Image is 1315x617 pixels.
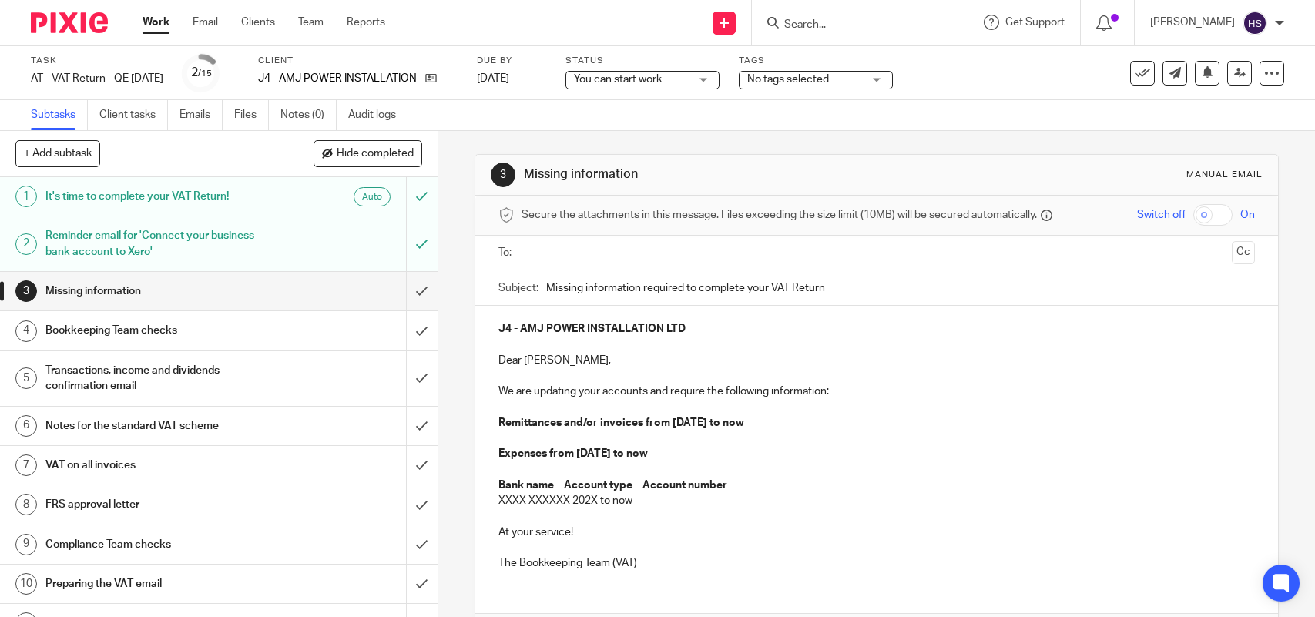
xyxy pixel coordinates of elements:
[45,533,276,556] h1: Compliance Team checks
[15,494,37,515] div: 8
[15,367,37,389] div: 5
[45,280,276,303] h1: Missing information
[522,207,1037,223] span: Secure the attachments in this message. Files exceeding the size limit (10MB) will be secured aut...
[143,15,169,30] a: Work
[15,140,100,166] button: + Add subtask
[234,100,269,130] a: Files
[45,414,276,438] h1: Notes for the standard VAT scheme
[45,493,276,516] h1: FRS approval letter
[565,55,720,67] label: Status
[498,525,1254,540] p: At your service!
[477,55,546,67] label: Due by
[198,69,212,78] small: /15
[1137,207,1186,223] span: Switch off
[1243,11,1267,35] img: svg%3E
[31,71,163,86] div: AT - VAT Return - QE [DATE]
[348,100,408,130] a: Audit logs
[1186,169,1263,181] div: Manual email
[45,224,276,263] h1: Reminder email for 'Connect your business bank account to Xero'
[45,185,276,208] h1: It's time to complete your VAT Return!
[747,74,829,85] span: No tags selected
[337,148,414,160] span: Hide completed
[574,74,662,85] span: You can start work
[99,100,168,130] a: Client tasks
[31,71,163,86] div: AT - VAT Return - QE 31-07-2025
[191,64,212,82] div: 2
[498,448,648,459] strong: Expenses from [DATE] to now
[15,534,37,555] div: 9
[15,280,37,302] div: 3
[45,572,276,595] h1: Preparing the VAT email
[498,280,538,296] label: Subject:
[31,12,108,33] img: Pixie
[477,73,509,84] span: [DATE]
[498,493,1254,508] p: XXXX XXXXXX 202X to now
[15,186,37,207] div: 1
[1005,17,1065,28] span: Get Support
[15,573,37,595] div: 10
[1240,207,1255,223] span: On
[15,454,37,476] div: 7
[193,15,218,30] a: Email
[15,415,37,437] div: 6
[314,140,422,166] button: Hide completed
[347,15,385,30] a: Reports
[258,55,458,67] label: Client
[298,15,324,30] a: Team
[1150,15,1235,30] p: [PERSON_NAME]
[31,55,163,67] label: Task
[498,555,1254,571] p: The Bookkeeping Team (VAT)
[739,55,893,67] label: Tags
[241,15,275,30] a: Clients
[179,100,223,130] a: Emails
[1232,241,1255,264] button: Cc
[280,100,337,130] a: Notes (0)
[498,324,686,334] strong: J4 - AMJ POWER INSTALLATION LTD
[498,245,515,260] label: To:
[15,320,37,342] div: 4
[498,480,727,491] strong: Bank name – Account type – Account number
[31,100,88,130] a: Subtasks
[45,319,276,342] h1: Bookkeeping Team checks
[258,71,418,86] p: J4 - AMJ POWER INSTALLATION LTD
[354,187,391,206] div: Auto
[491,163,515,187] div: 3
[524,166,910,183] h1: Missing information
[15,233,37,255] div: 2
[498,353,1254,368] p: Dear [PERSON_NAME],
[498,417,744,428] strong: Remittances and/or invoices from [DATE] to now
[45,454,276,477] h1: VAT on all invoices
[45,359,276,398] h1: Transactions, income and dividends confirmation email
[498,384,1254,399] p: We are updating your accounts and require the following information:
[783,18,921,32] input: Search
